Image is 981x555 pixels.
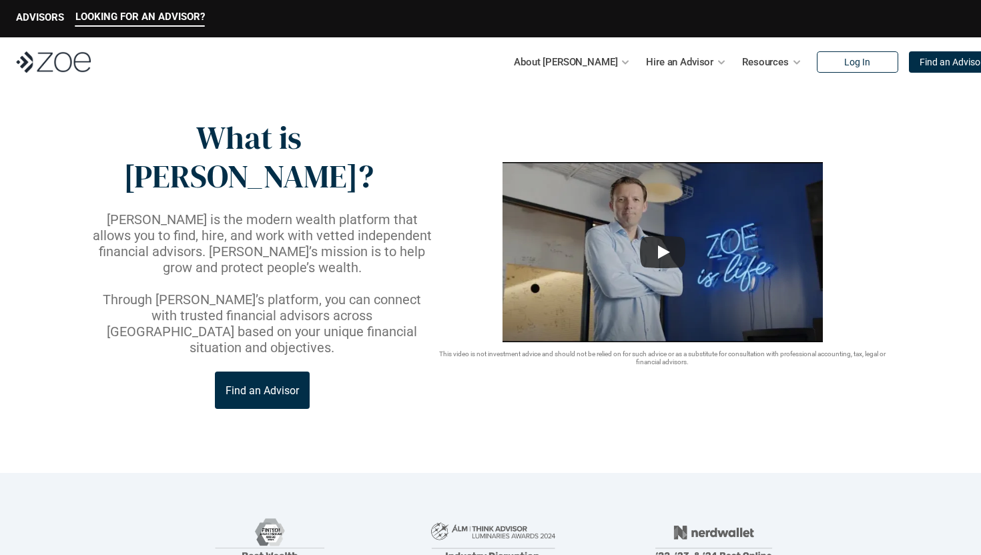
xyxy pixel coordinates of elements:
p: LOOKING FOR AN ADVISOR? [75,11,205,23]
p: Through [PERSON_NAME]’s platform, you can connect with trusted financial advisors across [GEOGRAP... [90,292,434,356]
a: Find an Advisor [215,372,310,409]
p: What is [PERSON_NAME]? [90,119,407,195]
p: Find an Advisor [226,384,299,397]
p: Hire an Advisor [646,52,713,72]
a: Log In [817,51,898,73]
p: [PERSON_NAME] is the modern wealth platform that allows you to find, hire, and work with vetted i... [90,211,434,275]
img: sddefault.webp [503,162,823,342]
p: Log In [844,57,870,68]
button: Play [640,236,685,268]
p: This video is not investment advice and should not be relied on for such advice or as a substitut... [434,350,891,366]
p: About [PERSON_NAME] [514,52,617,72]
p: ADVISORS [16,11,64,23]
p: Resources [742,52,789,72]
